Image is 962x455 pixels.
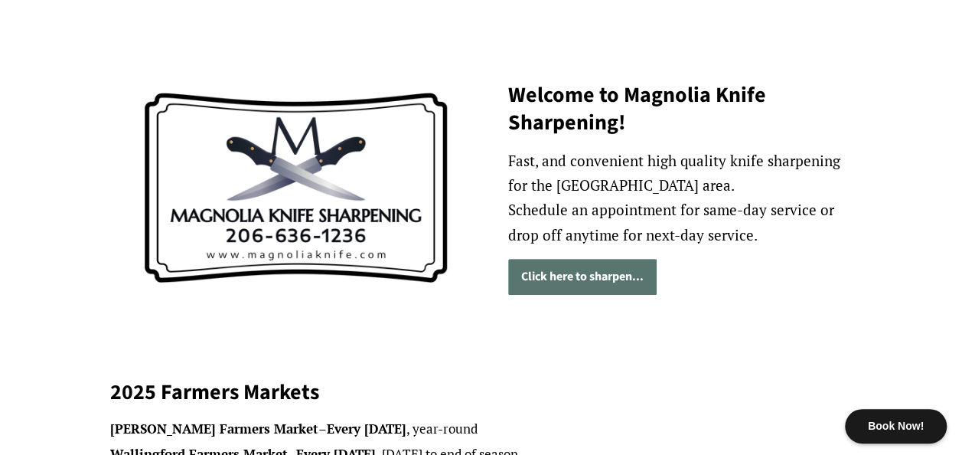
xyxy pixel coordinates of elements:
[110,378,853,406] h2: 2025 Farmers Markets
[845,409,947,444] div: Book Now!
[508,259,657,295] a: Click here to sharpen...
[327,420,406,437] strong: Every [DATE]
[110,418,853,440] li: – , year-round
[110,420,318,437] strong: [PERSON_NAME] Farmers Market
[508,149,853,247] p: Fast, and convenient high quality knife sharpening for the [GEOGRAPHIC_DATA] area. Schedule an ap...
[508,81,853,137] h2: Welcome to Magnolia Knife Sharpening!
